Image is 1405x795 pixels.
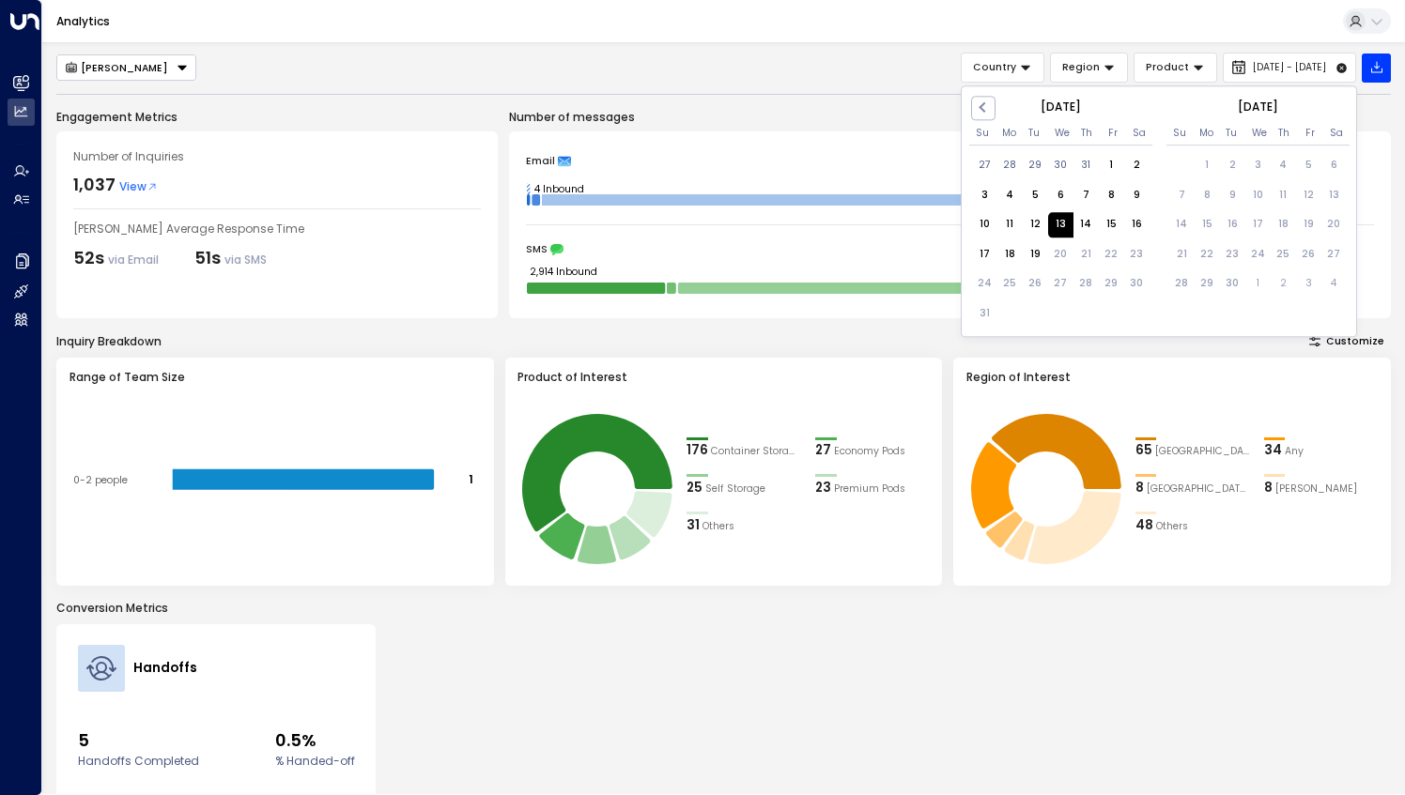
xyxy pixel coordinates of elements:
[73,148,481,165] div: Number of Inquiries
[469,472,473,488] tspan: 1
[1073,153,1099,178] div: Choose Thursday, July 31st, 2025
[687,516,801,535] div: 31Others
[966,369,1379,386] h3: Region of Interest
[1321,271,1347,297] div: Not available Saturday, October 4th, 2025
[1296,183,1321,208] div: Not available Friday, September 12th, 2025
[1321,153,1347,178] div: Not available Saturday, September 6th, 2025
[1296,212,1321,237] div: Not available Friday, September 19th, 2025
[69,369,482,386] h3: Range of Team Size
[1169,183,1195,208] div: Not available Sunday, September 7th, 2025
[815,479,831,497] div: 23
[687,441,708,460] div: 176
[997,242,1023,268] div: Choose Monday, August 18th, 2025
[1124,271,1150,297] div: Not available Saturday, August 30th, 2025
[1048,212,1073,237] div: Choose Wednesday, August 13th, 2025
[1264,441,1379,460] div: 34Any
[1285,444,1304,459] span: Any
[1050,53,1128,83] button: Region
[1245,271,1271,297] div: Not available Wednesday, October 1st, 2025
[1099,183,1124,208] div: Choose Friday, August 8th, 2025
[1220,271,1245,297] div: Not available Tuesday, September 30th, 2025
[1080,128,1092,140] div: Thursday
[972,242,997,268] div: Choose Sunday, August 17th, 2025
[56,54,196,81] button: [PERSON_NAME]
[815,479,930,497] div: 23Premium Pods
[972,183,997,208] div: Choose Sunday, August 3rd, 2025
[224,252,267,268] span: via SMS
[526,155,555,168] span: Email
[1220,242,1245,268] div: Not available Tuesday, September 23rd, 2025
[1220,153,1245,178] div: Not available Tuesday, September 2nd, 2025
[1253,62,1326,73] span: [DATE] - [DATE]
[834,444,905,459] span: Economy Pods
[972,271,997,297] div: Not available Sunday, August 24th, 2025
[1028,128,1041,140] div: Tuesday
[973,59,1016,76] span: Country
[1048,153,1073,178] div: Choose Wednesday, July 30th, 2025
[1220,183,1245,208] div: Not available Tuesday, September 9th, 2025
[972,301,997,327] div: Not available Sunday, August 31st, 2025
[687,441,801,460] div: 176Container Storage
[997,271,1023,297] div: Not available Monday, August 25th, 2025
[1099,153,1124,178] div: Choose Friday, August 1st, 2025
[1099,242,1124,268] div: Not available Friday, August 22nd, 2025
[1023,242,1048,268] div: Choose Tuesday, August 19th, 2025
[1169,242,1195,268] div: Not available Sunday, September 21st, 2025
[815,441,831,460] div: 27
[1271,242,1296,268] div: Not available Thursday, September 25th, 2025
[961,53,1044,83] button: Country
[1199,128,1212,140] div: Monday
[530,264,597,278] tspan: 2,914 Inbound
[1296,153,1321,178] div: Not available Friday, September 5th, 2025
[78,753,199,770] label: Handoffs Completed
[1166,99,1350,115] div: [DATE]
[78,727,199,753] span: 5
[976,128,988,140] div: Sunday
[526,243,1374,256] div: SMS
[517,369,930,386] h3: Product of Interest
[73,245,159,270] div: 52s
[56,109,498,126] p: Engagement Metrics
[275,753,355,770] label: % Handed-off
[1099,212,1124,237] div: Choose Friday, August 15th, 2025
[1173,128,1185,140] div: Sunday
[1271,212,1296,237] div: Not available Thursday, September 18th, 2025
[1245,183,1271,208] div: Not available Wednesday, September 10th, 2025
[1195,153,1220,178] div: Not available Monday, September 1st, 2025
[1252,128,1264,140] div: Wednesday
[687,516,700,535] div: 31
[1321,212,1347,237] div: Not available Saturday, September 20th, 2025
[1303,332,1392,352] button: Customize
[1245,212,1271,237] div: Not available Wednesday, September 17th, 2025
[1023,271,1048,297] div: Not available Tuesday, August 26th, 2025
[971,96,996,120] button: Previous Month
[1048,183,1073,208] div: Choose Wednesday, August 6th, 2025
[834,482,905,497] span: Premium Pods
[1023,212,1048,237] div: Choose Tuesday, August 12th, 2025
[119,178,158,195] span: View
[972,153,997,178] div: Choose Sunday, July 27th, 2025
[1135,441,1250,460] div: 65London
[1135,516,1250,535] div: 48Others
[1330,128,1342,140] div: Saturday
[711,444,801,459] span: Container Storage
[1169,212,1195,237] div: Not available Sunday, September 14th, 2025
[275,727,355,753] span: 0.5%
[972,149,1150,327] div: Month August, 2025
[72,473,127,487] tspan: 0-2 people
[815,441,930,460] div: 27Economy Pods
[1195,271,1220,297] div: Not available Monday, September 29th, 2025
[1321,183,1347,208] div: Not available Saturday, September 13th, 2025
[1271,153,1296,178] div: Not available Thursday, September 4th, 2025
[1264,441,1282,460] div: 34
[133,659,197,678] h4: Handoffs
[1245,153,1271,178] div: Not available Wednesday, September 3rd, 2025
[1073,242,1099,268] div: Not available Thursday, August 21st, 2025
[194,245,267,270] div: 51s
[972,212,997,237] div: Choose Sunday, August 10th, 2025
[687,479,702,497] div: 25
[1264,479,1379,497] div: 8Hatfield
[1055,128,1067,140] div: Wednesday
[1048,242,1073,268] div: Not available Wednesday, August 20th, 2025
[1226,128,1238,140] div: Tuesday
